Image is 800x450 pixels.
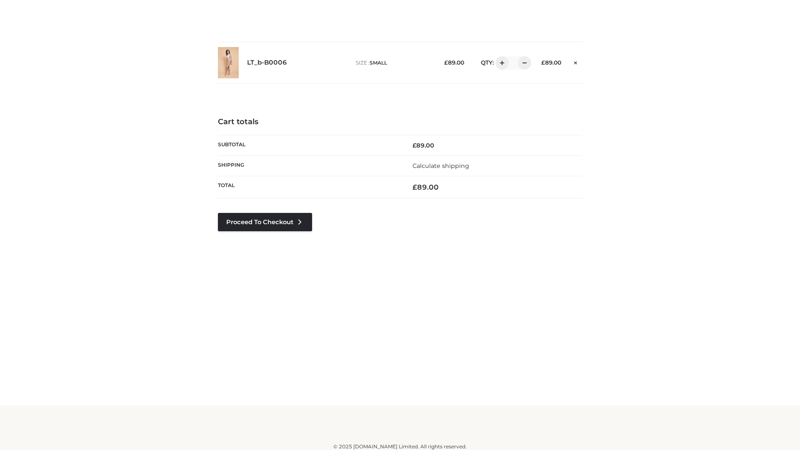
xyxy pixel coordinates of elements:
span: £ [412,183,417,191]
h4: Cart totals [218,117,582,127]
bdi: 89.00 [541,59,561,66]
bdi: 89.00 [444,59,464,66]
th: Shipping [218,155,400,176]
p: size : [356,59,431,67]
a: Remove this item [570,56,582,67]
span: £ [444,59,448,66]
bdi: 89.00 [412,183,439,191]
th: Subtotal [218,135,400,155]
div: QTY: [472,56,528,70]
span: £ [541,59,545,66]
bdi: 89.00 [412,142,434,149]
a: Proceed to Checkout [218,213,312,231]
a: LT_b-B0006 [247,59,287,67]
span: £ [412,142,416,149]
th: Total [218,176,400,198]
a: Calculate shipping [412,162,469,170]
span: SMALL [370,60,387,66]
